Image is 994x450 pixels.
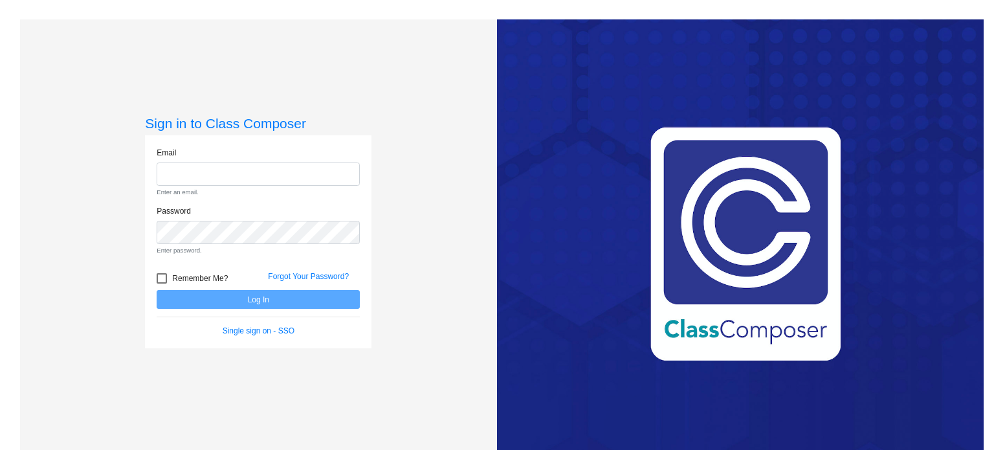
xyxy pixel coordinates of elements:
[157,246,360,255] small: Enter password.
[145,115,371,131] h3: Sign in to Class Composer
[157,205,191,217] label: Password
[157,290,360,309] button: Log In
[157,147,176,159] label: Email
[223,326,294,335] a: Single sign on - SSO
[157,188,360,197] small: Enter an email.
[172,271,228,286] span: Remember Me?
[268,272,349,281] a: Forgot Your Password?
